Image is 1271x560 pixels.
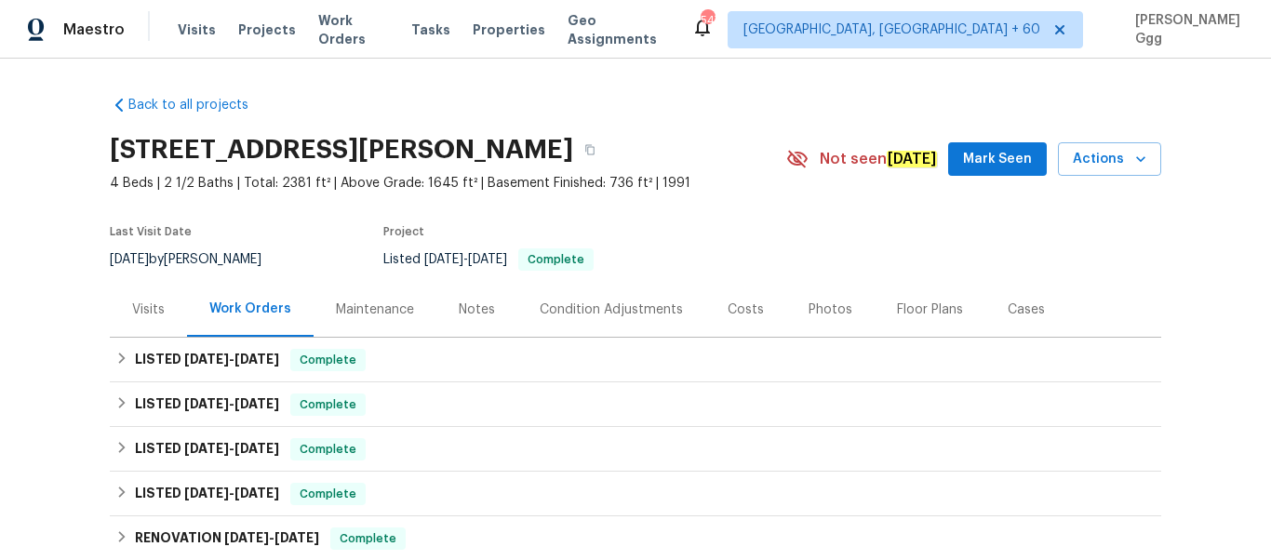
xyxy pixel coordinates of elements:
div: Notes [459,300,495,319]
div: 547 [701,11,714,30]
span: [DATE] [234,487,279,500]
span: [DATE] [274,531,319,544]
span: Properties [473,20,545,39]
span: - [184,353,279,366]
h6: LISTED [135,393,279,416]
a: Back to all projects [110,96,288,114]
span: Projects [238,20,296,39]
div: Condition Adjustments [540,300,683,319]
span: Listed [383,253,594,266]
button: Mark Seen [948,142,1047,177]
span: - [184,487,279,500]
span: Visits [178,20,216,39]
div: Cases [1008,300,1045,319]
button: Actions [1058,142,1161,177]
span: - [424,253,507,266]
span: Complete [292,351,364,369]
span: [DATE] [184,442,229,455]
span: [GEOGRAPHIC_DATA], [GEOGRAPHIC_DATA] + 60 [743,20,1040,39]
div: LISTED [DATE]-[DATE]Complete [110,472,1161,516]
span: [DATE] [224,531,269,544]
span: [DATE] [234,353,279,366]
span: Project [383,226,424,237]
span: [DATE] [468,253,507,266]
span: [DATE] [234,442,279,455]
span: - [224,531,319,544]
h6: LISTED [135,483,279,505]
div: Work Orders [209,300,291,318]
span: 4 Beds | 2 1/2 Baths | Total: 2381 ft² | Above Grade: 1645 ft² | Basement Finished: 736 ft² | 1991 [110,174,786,193]
div: Photos [809,300,852,319]
span: - [184,442,279,455]
span: Complete [292,395,364,414]
h2: [STREET_ADDRESS][PERSON_NAME] [110,140,573,159]
h6: LISTED [135,349,279,371]
span: Not seen [820,150,937,168]
span: [DATE] [234,397,279,410]
h6: RENOVATION [135,527,319,550]
span: Work Orders [318,11,389,48]
em: [DATE] [887,151,937,167]
span: [DATE] [184,397,229,410]
div: Floor Plans [897,300,963,319]
span: [DATE] [184,487,229,500]
span: Complete [292,485,364,503]
div: LISTED [DATE]-[DATE]Complete [110,338,1161,382]
span: Last Visit Date [110,226,192,237]
span: Mark Seen [963,148,1032,171]
div: by [PERSON_NAME] [110,248,284,271]
span: [DATE] [110,253,149,266]
h6: LISTED [135,438,279,460]
div: LISTED [DATE]-[DATE]Complete [110,427,1161,472]
span: Actions [1073,148,1146,171]
span: Maestro [63,20,125,39]
button: Copy Address [573,133,607,167]
span: Complete [292,440,364,459]
span: [PERSON_NAME] Ggg [1128,11,1243,48]
div: LISTED [DATE]-[DATE]Complete [110,382,1161,427]
span: [DATE] [184,353,229,366]
div: Visits [132,300,165,319]
span: [DATE] [424,253,463,266]
span: Complete [520,254,592,265]
span: Complete [332,529,404,548]
span: Geo Assignments [568,11,669,48]
div: Costs [728,300,764,319]
span: - [184,397,279,410]
span: Tasks [411,23,450,36]
div: Maintenance [336,300,414,319]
